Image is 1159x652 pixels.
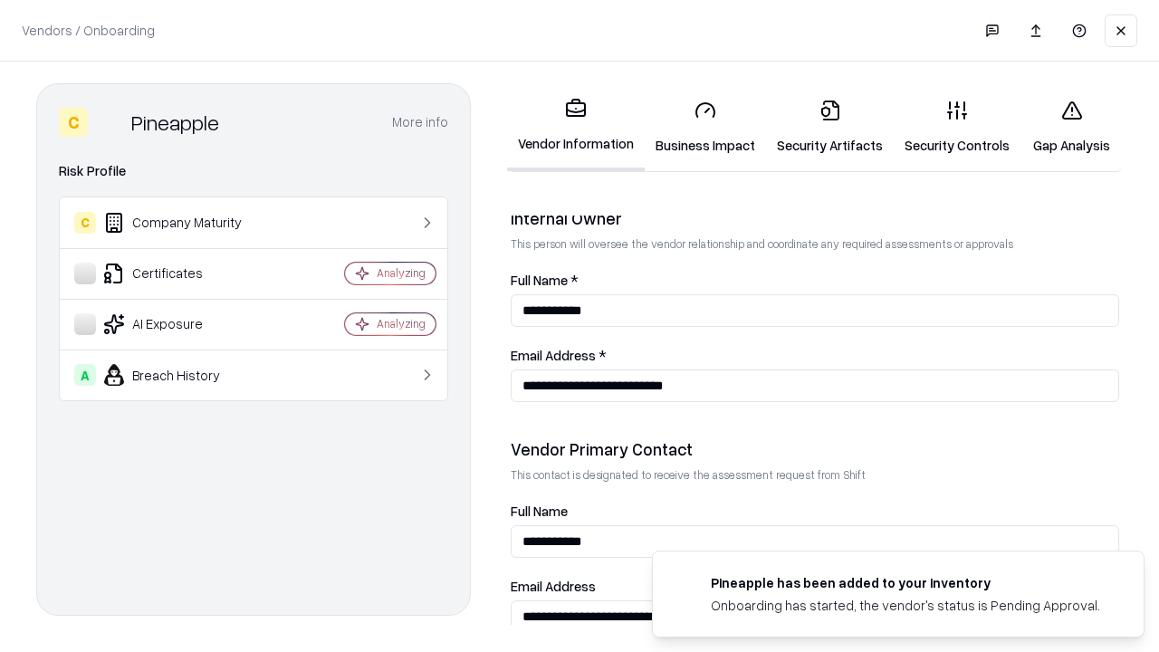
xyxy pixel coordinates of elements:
div: Company Maturity [74,212,291,234]
div: Internal Owner [511,207,1119,229]
div: Breach History [74,364,291,386]
p: Vendors / Onboarding [22,21,155,40]
div: C [59,108,88,137]
a: Vendor Information [507,83,645,171]
div: Analyzing [377,316,426,331]
a: Security Artifacts [766,85,894,169]
div: AI Exposure [74,313,291,335]
div: Analyzing [377,265,426,281]
img: Pineapple [95,108,124,137]
div: Certificates [74,263,291,284]
div: Vendor Primary Contact [511,438,1119,460]
p: This person will oversee the vendor relationship and coordinate any required assessments or appro... [511,236,1119,252]
div: A [74,364,96,386]
div: Risk Profile [59,160,448,182]
div: C [74,212,96,234]
a: Gap Analysis [1020,85,1123,169]
label: Full Name [511,504,1119,518]
label: Full Name * [511,273,1119,287]
label: Email Address * [511,349,1119,362]
button: More info [392,106,448,139]
img: pineappleenergy.com [675,573,696,595]
div: Pineapple has been added to your inventory [711,573,1100,592]
a: Security Controls [894,85,1020,169]
div: Pineapple [131,108,219,137]
div: Onboarding has started, the vendor's status is Pending Approval. [711,596,1100,615]
a: Business Impact [645,85,766,169]
p: This contact is designated to receive the assessment request from Shift [511,467,1119,483]
label: Email Address [511,580,1119,593]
